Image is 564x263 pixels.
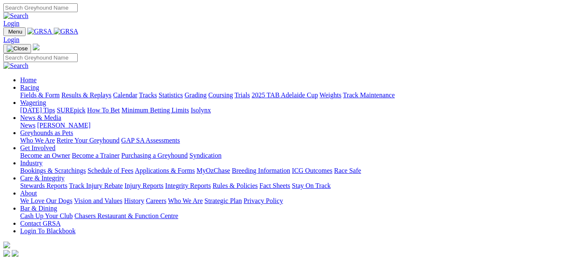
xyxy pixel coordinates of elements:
[33,44,39,50] img: logo-grsa-white.png
[212,182,258,189] a: Rules & Policies
[20,122,561,129] div: News & Media
[20,144,55,151] a: Get Involved
[20,197,72,204] a: We Love Our Dogs
[135,167,195,174] a: Applications & Forms
[20,91,561,99] div: Racing
[139,91,157,99] a: Tracks
[27,28,52,35] img: GRSA
[20,129,73,136] a: Greyhounds as Pets
[20,152,561,159] div: Get Involved
[20,182,561,190] div: Care & Integrity
[69,182,123,189] a: Track Injury Rebate
[260,182,290,189] a: Fact Sheets
[232,167,290,174] a: Breeding Information
[343,91,395,99] a: Track Maintenance
[205,197,242,204] a: Strategic Plan
[189,152,221,159] a: Syndication
[234,91,250,99] a: Trials
[3,20,19,27] a: Login
[252,91,318,99] a: 2025 TAB Adelaide Cup
[20,227,76,234] a: Login To Blackbook
[3,250,10,257] img: facebook.svg
[124,197,144,204] a: History
[20,197,561,205] div: About
[20,220,60,227] a: Contact GRSA
[20,212,561,220] div: Bar & Dining
[20,159,42,167] a: Industry
[57,107,85,114] a: SUREpick
[20,182,67,189] a: Stewards Reports
[3,53,78,62] input: Search
[121,107,189,114] a: Minimum Betting Limits
[334,167,361,174] a: Race Safe
[20,91,60,99] a: Fields & Form
[185,91,207,99] a: Grading
[292,182,331,189] a: Stay On Track
[3,27,26,36] button: Toggle navigation
[197,167,230,174] a: MyOzChase
[20,107,55,114] a: [DATE] Tips
[165,182,211,189] a: Integrity Reports
[20,167,86,174] a: Bookings & Scratchings
[20,122,35,129] a: News
[121,137,180,144] a: GAP SA Assessments
[74,212,178,219] a: Chasers Restaurant & Function Centre
[113,91,137,99] a: Calendar
[20,152,70,159] a: Become an Owner
[20,174,65,182] a: Care & Integrity
[74,197,122,204] a: Vision and Values
[3,44,31,53] button: Toggle navigation
[61,91,111,99] a: Results & Replays
[20,137,561,144] div: Greyhounds as Pets
[54,28,79,35] img: GRSA
[168,197,203,204] a: Who We Are
[3,36,19,43] a: Login
[191,107,211,114] a: Isolynx
[8,29,22,35] span: Menu
[146,197,166,204] a: Careers
[57,137,120,144] a: Retire Your Greyhound
[20,84,39,91] a: Racing
[292,167,332,174] a: ICG Outcomes
[159,91,183,99] a: Statistics
[121,152,188,159] a: Purchasing a Greyhound
[12,250,18,257] img: twitter.svg
[20,190,37,197] a: About
[20,107,561,114] div: Wagering
[3,3,78,12] input: Search
[208,91,233,99] a: Coursing
[7,45,28,52] img: Close
[20,212,73,219] a: Cash Up Your Club
[37,122,90,129] a: [PERSON_NAME]
[20,99,46,106] a: Wagering
[20,205,57,212] a: Bar & Dining
[87,107,120,114] a: How To Bet
[3,62,29,70] img: Search
[3,242,10,248] img: logo-grsa-white.png
[20,114,61,121] a: News & Media
[320,91,341,99] a: Weights
[20,137,55,144] a: Who We Are
[244,197,283,204] a: Privacy Policy
[20,76,37,83] a: Home
[87,167,133,174] a: Schedule of Fees
[124,182,163,189] a: Injury Reports
[3,12,29,20] img: Search
[72,152,120,159] a: Become a Trainer
[20,167,561,174] div: Industry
